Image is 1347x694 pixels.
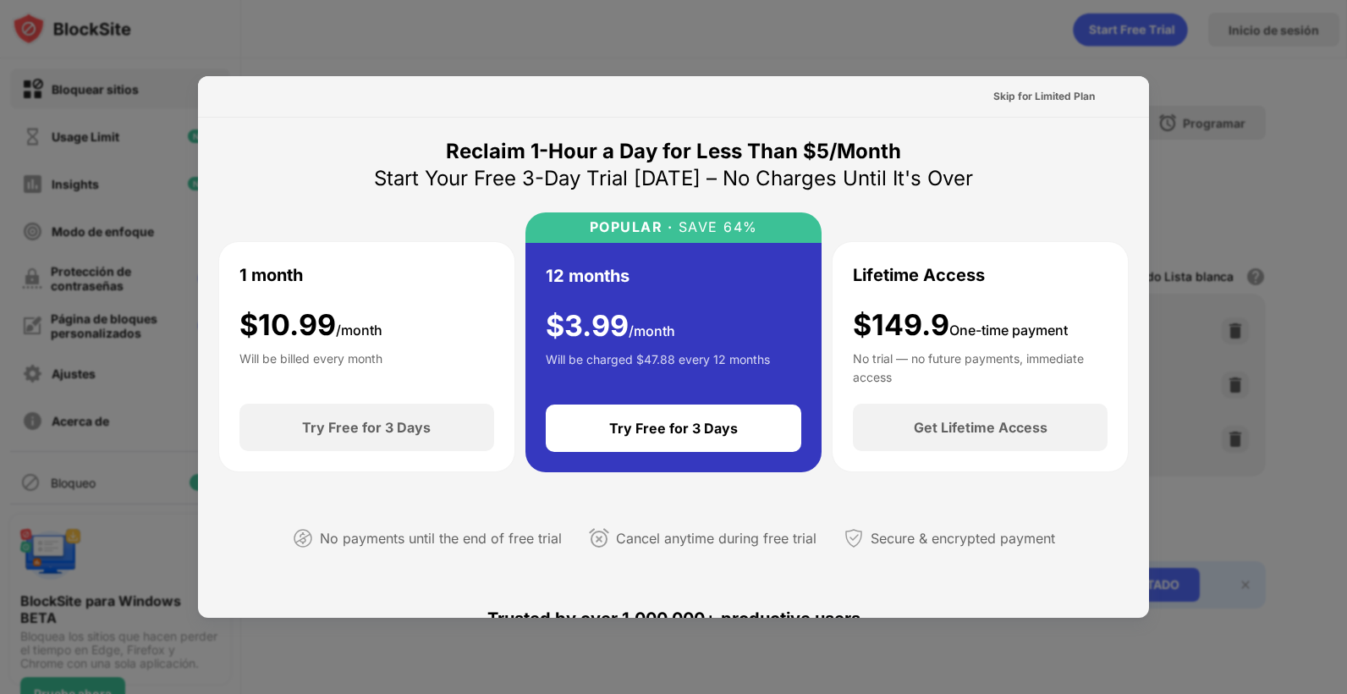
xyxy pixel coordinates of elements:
[374,165,973,192] div: Start Your Free 3-Day Trial [DATE] – No Charges Until It's Over
[546,350,770,384] div: Will be charged $47.88 every 12 months
[590,219,673,235] div: POPULAR ·
[546,309,675,344] div: $ 3.99
[673,219,758,235] div: SAVE 64%
[336,322,382,339] span: /month
[293,528,313,548] img: not-paying
[218,578,1129,659] div: Trusted by over 1,000,000+ productive users
[239,262,303,288] div: 1 month
[853,262,985,288] div: Lifetime Access
[844,528,864,548] img: secured-payment
[853,308,1068,343] div: $149.9
[446,138,901,165] div: Reclaim 1-Hour a Day for Less Than $5/Month
[871,526,1055,551] div: Secure & encrypted payment
[302,419,431,436] div: Try Free for 3 Days
[239,308,382,343] div: $ 10.99
[629,322,675,339] span: /month
[320,526,562,551] div: No payments until the end of free trial
[949,322,1068,339] span: One-time payment
[616,526,816,551] div: Cancel anytime during free trial
[239,350,382,383] div: Will be billed every month
[609,420,738,437] div: Try Free for 3 Days
[546,263,630,289] div: 12 months
[853,350,1108,383] div: No trial — no future payments, immediate access
[914,419,1047,436] div: Get Lifetime Access
[993,88,1095,105] div: Skip for Limited Plan
[589,528,609,548] img: cancel-anytime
